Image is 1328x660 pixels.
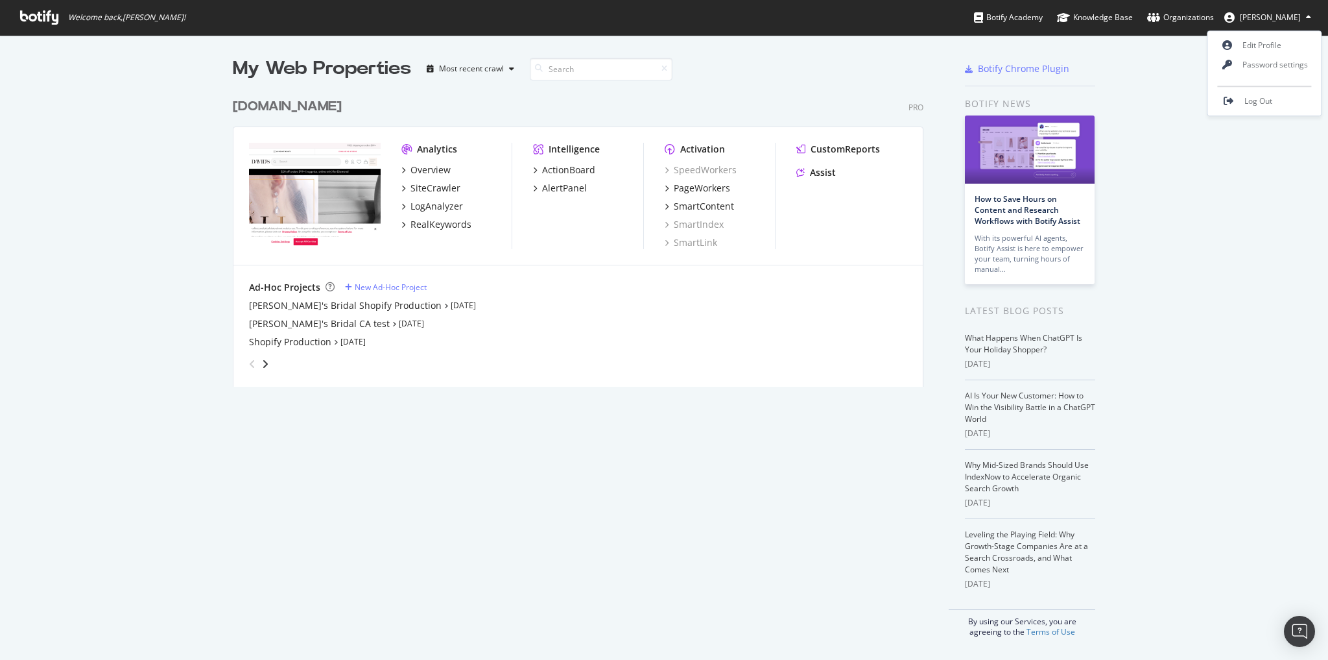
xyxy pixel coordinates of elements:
a: Why Mid-Sized Brands Should Use IndexNow to Accelerate Organic Search Growth [965,459,1089,494]
div: Intelligence [549,143,600,156]
a: [PERSON_NAME]'s Bridal Shopify Production [249,299,442,312]
button: Most recent crawl [421,58,519,79]
a: RealKeywords [401,218,471,231]
div: Most recent crawl [439,65,504,73]
a: Terms of Use [1026,626,1075,637]
div: Organizations [1147,11,1214,24]
img: davidsbridal.com [249,143,381,248]
a: Edit Profile [1208,36,1322,55]
a: Assist [796,166,836,179]
div: Botify Academy [974,11,1043,24]
div: Knowledge Base [1057,11,1133,24]
a: Botify Chrome Plugin [965,62,1069,75]
a: [DATE] [451,300,476,311]
div: [DATE] [965,358,1095,370]
a: PageWorkers [665,182,730,195]
div: Analytics [417,143,457,156]
div: [DATE] [965,578,1095,590]
div: My Web Properties [233,56,411,82]
a: Log Out [1208,92,1322,111]
a: [PERSON_NAME]'s Bridal CA test [249,317,390,330]
div: Botify Chrome Plugin [978,62,1069,75]
div: Ad-Hoc Projects [249,281,320,294]
div: [DOMAIN_NAME] [233,97,342,116]
a: AI Is Your New Customer: How to Win the Visibility Battle in a ChatGPT World [965,390,1095,424]
a: How to Save Hours on Content and Research Workflows with Botify Assist [975,193,1080,226]
span: Log Out [1244,96,1272,107]
div: By using our Services, you are agreeing to the [949,609,1095,637]
img: How to Save Hours on Content and Research Workflows with Botify Assist [965,116,1095,184]
div: grid [233,82,934,387]
div: CustomReports [811,143,880,156]
a: AlertPanel [533,182,587,195]
div: [DATE] [965,428,1095,439]
a: Shopify Production [249,336,331,348]
a: SmartContent [665,200,734,213]
a: New Ad-Hoc Project [345,282,427,293]
div: LogAnalyzer [410,200,463,213]
div: New Ad-Hoc Project [355,282,427,293]
a: LogAnalyzer [401,200,463,213]
div: Open Intercom Messenger [1284,616,1315,647]
div: angle-right [261,358,270,371]
div: SiteCrawler [410,182,460,195]
div: AlertPanel [542,182,587,195]
a: [DATE] [399,318,424,329]
div: ActionBoard [542,164,595,177]
a: SpeedWorkers [665,164,737,177]
a: [DOMAIN_NAME] [233,97,347,116]
a: CustomReports [796,143,880,156]
a: ActionBoard [533,164,595,177]
div: PageWorkers [674,182,730,195]
a: SmartLink [665,236,717,249]
div: [DATE] [965,497,1095,509]
a: What Happens When ChatGPT Is Your Holiday Shopper? [965,332,1082,355]
button: [PERSON_NAME] [1214,7,1322,28]
a: [DATE] [340,336,366,347]
div: Botify news [965,97,1095,111]
div: Assist [810,166,836,179]
div: Latest Blog Posts [965,304,1095,318]
div: angle-left [244,354,261,374]
div: With its powerful AI agents, Botify Assist is here to empower your team, turning hours of manual… [975,233,1085,275]
span: Welcome back, [PERSON_NAME] ! [68,12,185,23]
a: SiteCrawler [401,182,460,195]
a: Overview [401,164,451,177]
input: Search [530,58,672,80]
div: Pro [908,102,923,113]
span: Hemanth Thota [1240,12,1301,23]
div: SmartContent [674,200,734,213]
a: Leveling the Playing Field: Why Growth-Stage Companies Are at a Search Crossroads, and What Comes... [965,529,1088,575]
div: RealKeywords [410,218,471,231]
a: SmartIndex [665,218,724,231]
div: Overview [410,164,451,177]
div: Activation [680,143,725,156]
a: Password settings [1208,55,1322,75]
